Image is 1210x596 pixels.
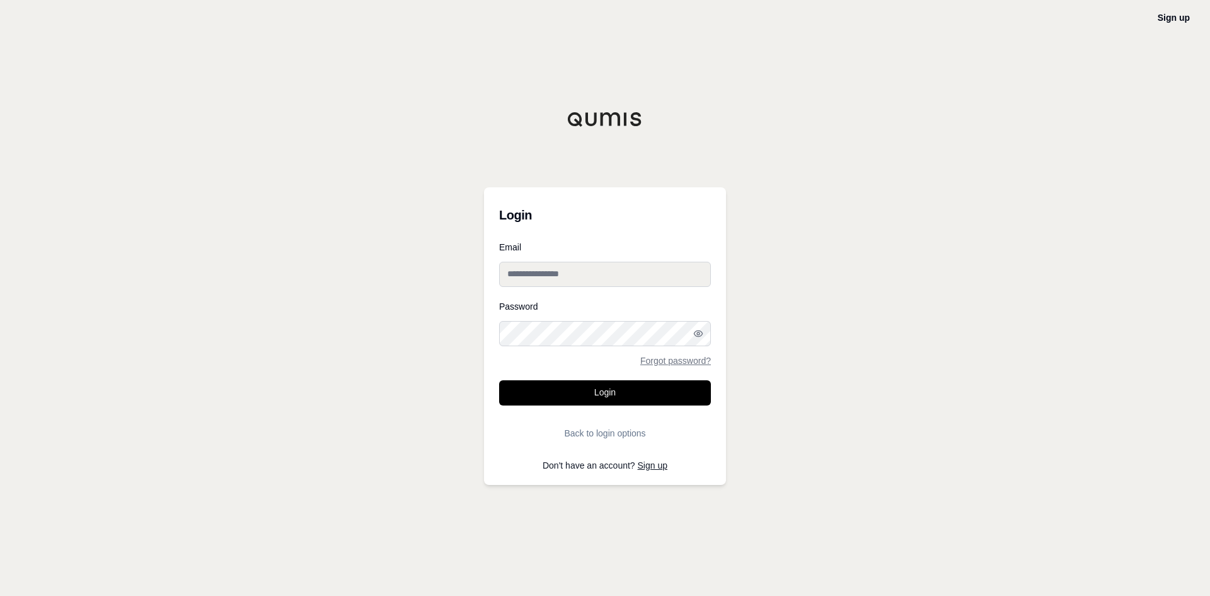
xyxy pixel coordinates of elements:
[638,460,667,470] a: Sign up
[1158,13,1190,23] a: Sign up
[499,421,711,446] button: Back to login options
[499,202,711,228] h3: Login
[499,380,711,406] button: Login
[640,356,711,365] a: Forgot password?
[567,112,643,127] img: Qumis
[499,243,711,252] label: Email
[499,302,711,311] label: Password
[499,461,711,470] p: Don't have an account?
